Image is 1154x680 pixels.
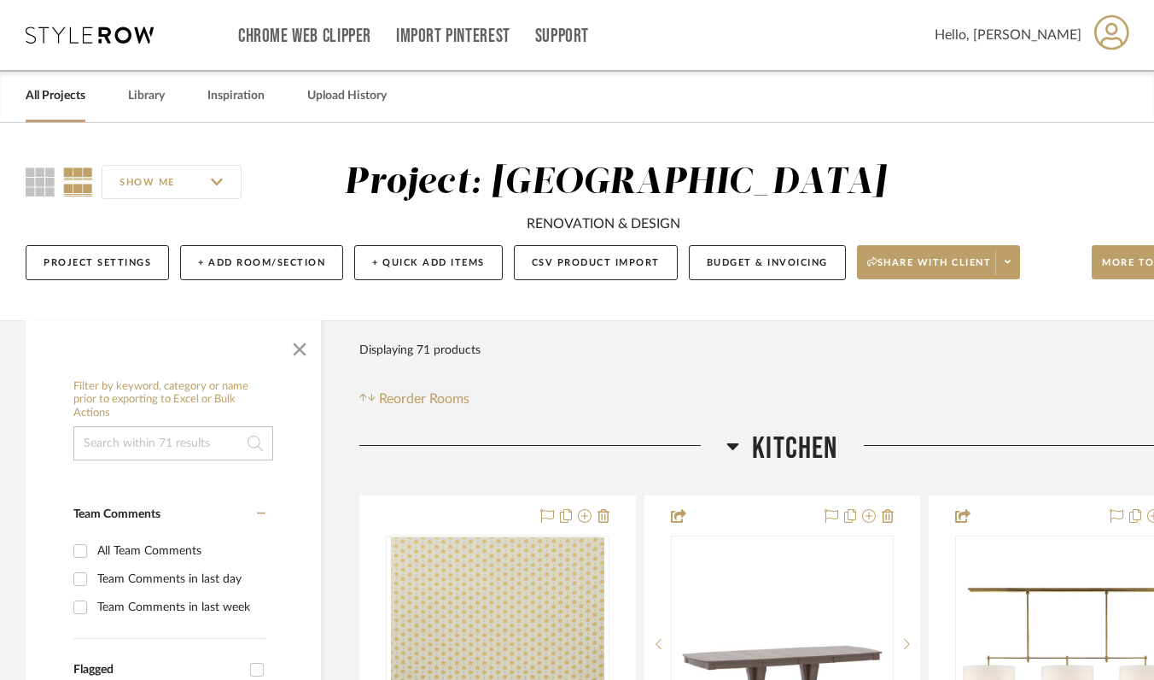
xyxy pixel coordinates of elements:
a: Chrome Web Clipper [238,29,371,44]
div: RENOVATION & DESIGN [527,214,680,234]
div: All Team Comments [97,537,261,565]
a: Library [128,85,165,108]
a: Inspiration [207,85,265,108]
a: Import Pinterest [396,29,510,44]
a: All Projects [26,85,85,108]
span: Kitchen [752,431,837,467]
button: Share with client [857,245,1021,279]
div: Team Comments in last day [97,566,261,593]
button: + Add Room/Section [180,245,343,280]
button: Budget & Invoicing [689,245,846,280]
button: + Quick Add Items [354,245,503,280]
span: Share with client [867,256,992,282]
span: Team Comments [73,508,160,520]
div: Flagged [73,663,242,677]
div: Team Comments in last week [97,594,261,621]
span: Reorder Rooms [379,389,469,409]
a: Support [535,29,589,44]
span: Hello, [PERSON_NAME] [935,25,1081,45]
button: Reorder Rooms [359,389,469,409]
button: Project Settings [26,245,169,280]
button: Close [283,329,317,363]
input: Search within 71 results [73,426,273,460]
a: Upload History [307,85,387,108]
div: Displaying 71 products [359,333,481,367]
h6: Filter by keyword, category or name prior to exporting to Excel or Bulk Actions [73,380,273,420]
button: CSV Product Import [514,245,678,280]
div: Project: [GEOGRAPHIC_DATA] [344,165,886,201]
